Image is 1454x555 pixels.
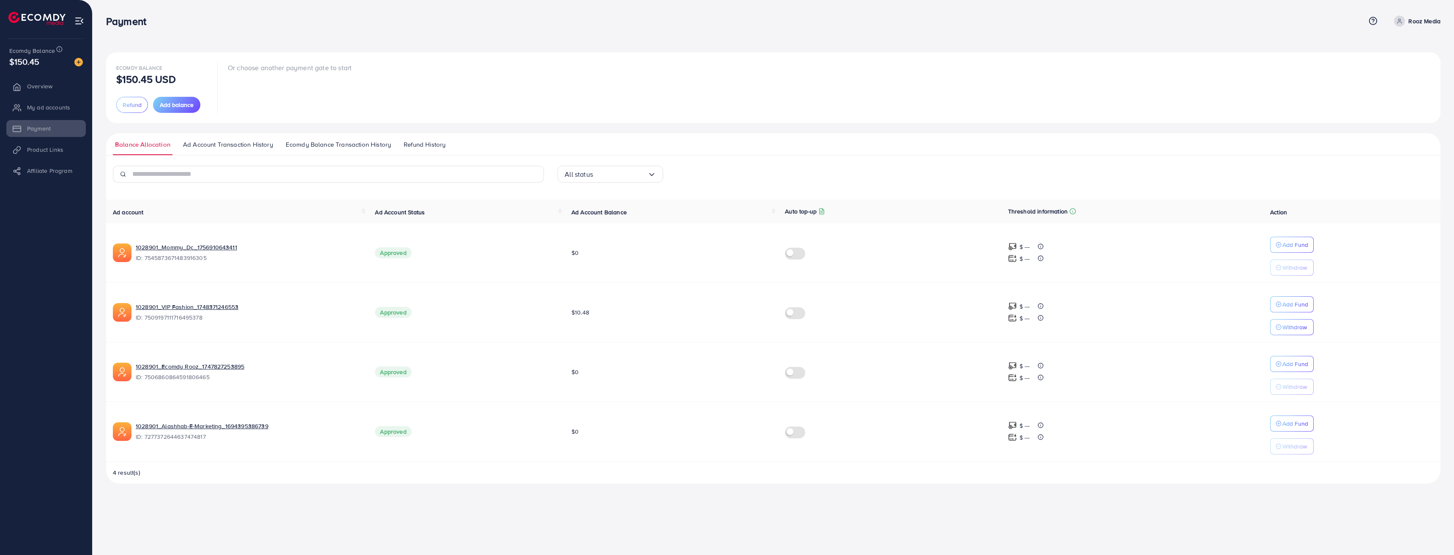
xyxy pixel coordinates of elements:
[571,249,579,257] span: $0
[1282,441,1307,451] p: Withdraw
[113,243,131,262] img: ic-ads-acc.e4c84228.svg
[136,303,238,311] a: 1028901_VIP Fashion_1748371246553
[1282,299,1308,309] p: Add Fund
[136,313,361,322] span: ID: 7509197111716495378
[593,168,648,181] input: Search for option
[9,46,55,55] span: Ecomdy Balance
[375,208,425,216] span: Ad Account Status
[571,368,579,376] span: $0
[571,208,627,216] span: Ad Account Balance
[1019,301,1030,312] p: $ ---
[1270,208,1287,216] span: Action
[136,362,244,371] a: 1028901_Ecomdy Rooz_1747827253895
[116,97,148,113] button: Refund
[153,97,200,113] button: Add balance
[375,366,411,377] span: Approved
[106,15,153,27] h3: Payment
[113,422,131,441] img: ic-ads-acc.e4c84228.svg
[160,101,194,109] span: Add balance
[1008,206,1068,216] p: Threshold information
[228,63,352,73] p: Or choose another payment gate to start
[1008,361,1017,370] img: top-up amount
[1282,322,1307,332] p: Withdraw
[1270,416,1314,432] button: Add Fund
[375,307,411,318] span: Approved
[136,432,361,441] span: ID: 7277372644637474817
[565,168,593,181] span: All status
[1008,242,1017,251] img: top-up amount
[74,16,84,26] img: menu
[1019,421,1030,431] p: $ ---
[785,206,817,216] p: Auto top-up
[1270,379,1314,395] button: Withdraw
[9,55,39,68] span: $150.45
[1270,296,1314,312] button: Add Fund
[1408,16,1440,26] p: Rooz Media
[136,243,237,252] a: 1028901_Mommy_Dc_1756910643411
[115,140,170,149] span: Balance Allocation
[1019,254,1030,264] p: $ ---
[1282,418,1308,429] p: Add Fund
[136,303,361,322] div: <span class='underline'>1028901_VIP Fashion_1748371246553</span></br>7509197111716495378
[1008,373,1017,382] img: top-up amount
[74,58,83,66] img: image
[1019,361,1030,371] p: $ ---
[1282,240,1308,250] p: Add Fund
[1019,242,1030,252] p: $ ---
[116,74,176,84] p: $150.45 USD
[1270,237,1314,253] button: Add Fund
[183,140,273,149] span: Ad Account Transaction History
[113,208,144,216] span: Ad account
[136,422,361,441] div: <span class='underline'>1028901_Alashhab-E-Marketing_1694395386739</span></br>7277372644637474817
[113,468,140,477] span: 4 result(s)
[136,422,268,430] a: 1028901_Alashhab-E-Marketing_1694395386739
[136,362,361,382] div: <span class='underline'>1028901_Ecomdy Rooz_1747827253895</span></br>7506860864591806465
[404,140,445,149] span: Refund History
[1270,319,1314,335] button: Withdraw
[1282,262,1307,273] p: Withdraw
[1019,373,1030,383] p: $ ---
[1008,314,1017,323] img: top-up amount
[123,101,142,109] span: Refund
[1270,260,1314,276] button: Withdraw
[136,373,361,381] span: ID: 7506860864591806465
[113,303,131,322] img: ic-ads-acc.e4c84228.svg
[136,254,361,262] span: ID: 7545873671483916305
[136,243,361,262] div: <span class='underline'>1028901_Mommy_Dc_1756910643411</span></br>7545873671483916305
[1019,432,1030,443] p: $ ---
[1008,302,1017,311] img: top-up amount
[1282,359,1308,369] p: Add Fund
[1019,313,1030,323] p: $ ---
[1008,254,1017,263] img: top-up amount
[1008,433,1017,442] img: top-up amount
[116,64,162,71] span: Ecomdy Balance
[1282,382,1307,392] p: Withdraw
[571,308,589,317] span: $10.48
[8,12,66,25] img: logo
[375,426,411,437] span: Approved
[1008,421,1017,430] img: top-up amount
[1270,438,1314,454] button: Withdraw
[558,166,663,183] div: Search for option
[286,140,391,149] span: Ecomdy Balance Transaction History
[571,427,579,436] span: $0
[1270,356,1314,372] button: Add Fund
[1391,16,1440,27] a: Rooz Media
[113,363,131,381] img: ic-ads-acc.e4c84228.svg
[375,247,411,258] span: Approved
